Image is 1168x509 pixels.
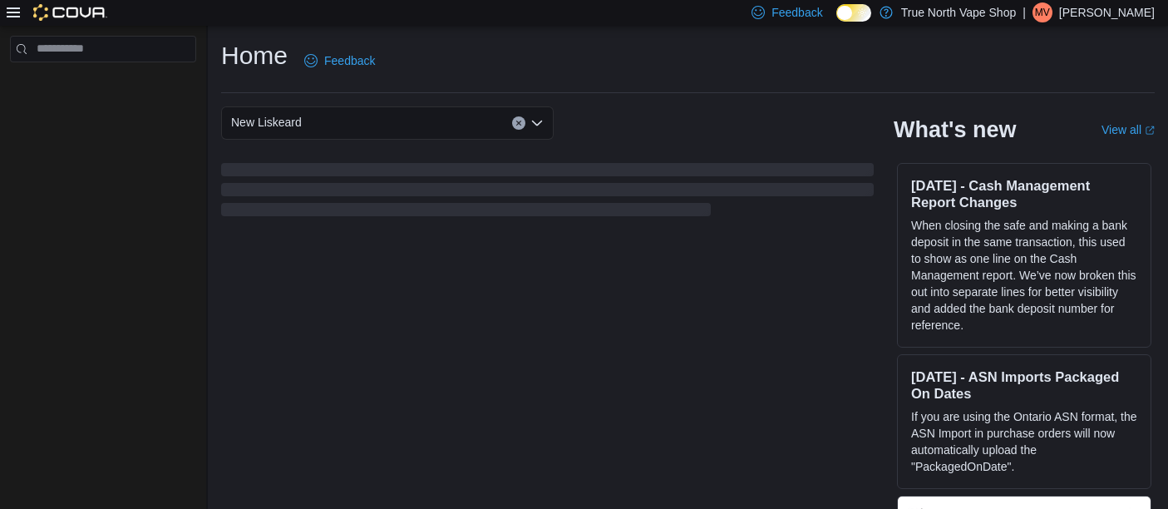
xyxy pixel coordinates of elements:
[530,116,544,130] button: Open list of options
[1032,2,1052,22] div: Mike Vape
[911,368,1137,402] h3: [DATE] - ASN Imports Packaged On Dates
[911,408,1137,475] p: If you are using the Ontario ASN format, the ASN Import in purchase orders will now automatically...
[836,4,871,22] input: Dark Mode
[231,112,302,132] span: New Liskeard
[911,177,1137,210] h3: [DATE] - Cash Management Report Changes
[771,4,822,21] span: Feedback
[1145,126,1155,136] svg: External link
[1023,2,1026,22] p: |
[894,116,1016,143] h2: What's new
[10,66,196,106] nav: Complex example
[324,52,375,69] span: Feedback
[1101,123,1155,136] a: View allExternal link
[1035,2,1050,22] span: MV
[221,166,874,220] span: Loading
[221,39,288,72] h1: Home
[512,116,525,130] button: Clear input
[33,4,107,21] img: Cova
[901,2,1017,22] p: True North Vape Shop
[911,217,1137,334] p: When closing the safe and making a bank deposit in the same transaction, this used to show as one...
[298,44,382,77] a: Feedback
[1059,2,1155,22] p: [PERSON_NAME]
